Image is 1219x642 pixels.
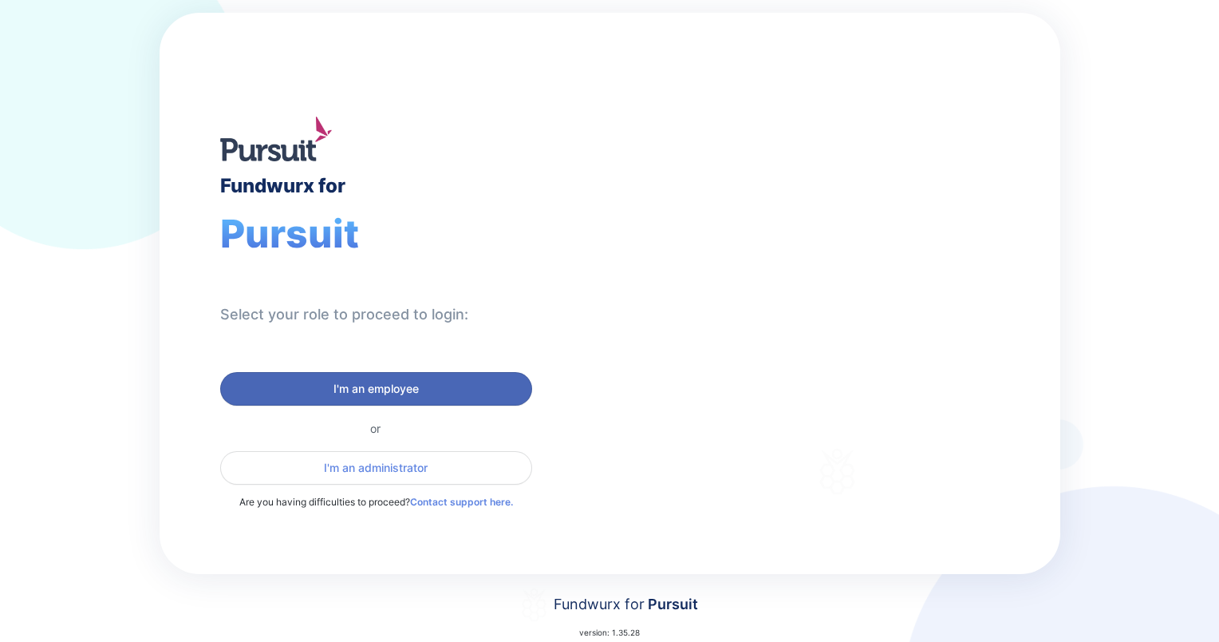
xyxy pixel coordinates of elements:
[220,305,468,324] div: Select your role to proceed to login:
[645,596,698,612] span: Pursuit
[220,451,532,485] button: I'm an administrator
[700,317,974,362] div: Thank you for choosing Fundwurx as your partner in driving positive social impact!
[700,224,826,240] div: Welcome to
[220,422,532,435] div: or
[554,593,698,616] div: Fundwurx for
[579,626,640,639] p: version: 1.35.28
[220,174,345,197] div: Fundwurx for
[220,210,359,257] span: Pursuit
[220,494,532,510] p: Are you having difficulties to proceed?
[333,381,419,397] span: I'm an employee
[220,117,332,161] img: logo.jpg
[410,496,513,508] a: Contact support here.
[324,460,428,476] span: I'm an administrator
[700,246,884,284] div: Fundwurx
[220,372,532,406] button: I'm an employee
